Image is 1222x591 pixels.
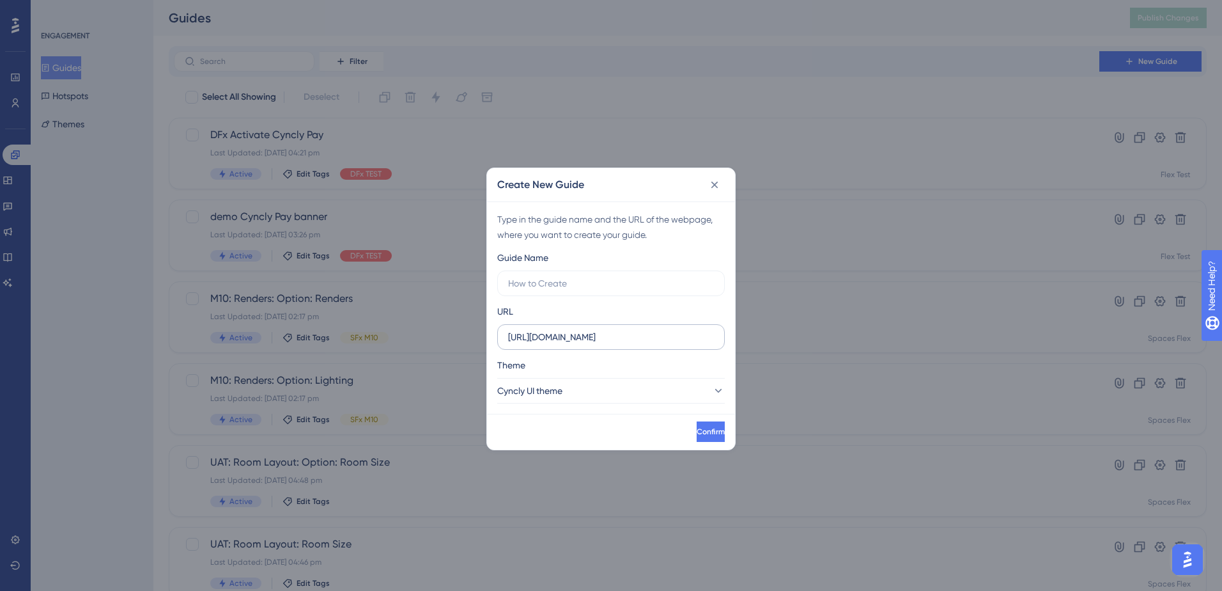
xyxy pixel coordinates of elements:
[497,358,525,373] span: Theme
[508,276,714,290] input: How to Create
[497,177,584,193] h2: Create New Guide
[697,427,725,437] span: Confirm
[508,330,714,344] input: https://www.example.com
[497,212,725,242] div: Type in the guide name and the URL of the webpage, where you want to create your guide.
[497,250,548,265] div: Guide Name
[1168,540,1207,579] iframe: UserGuiding AI Assistant Launcher
[30,3,80,19] span: Need Help?
[497,304,513,319] div: URL
[497,383,562,398] span: Cyncly UI theme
